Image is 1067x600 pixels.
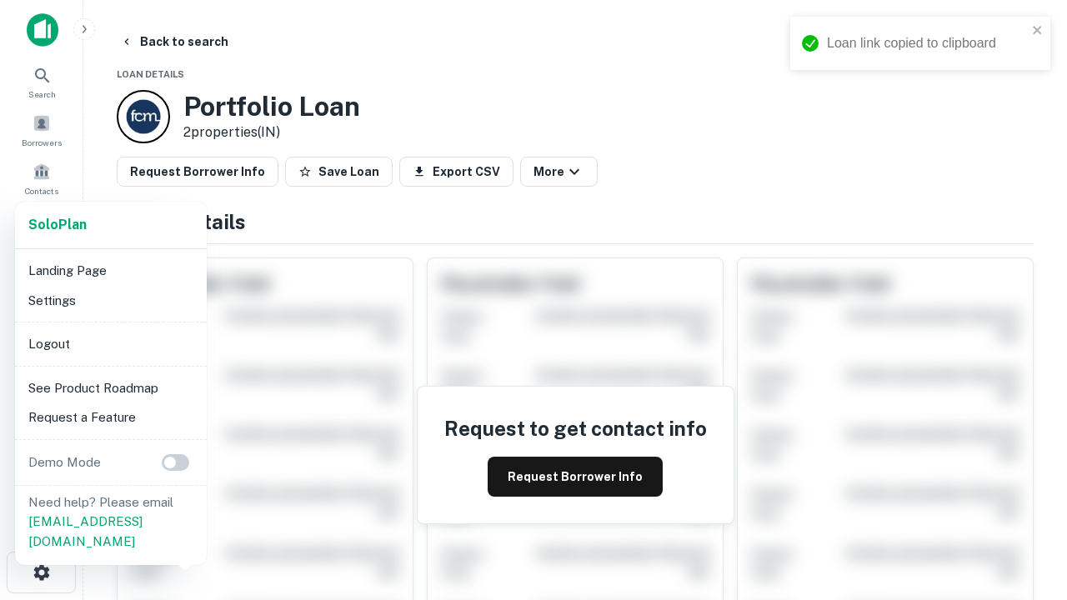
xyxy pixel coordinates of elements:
li: Settings [22,286,200,316]
button: close [1032,23,1044,39]
div: Loan link copied to clipboard [827,33,1027,53]
p: Demo Mode [22,452,108,472]
a: [EMAIL_ADDRESS][DOMAIN_NAME] [28,514,143,548]
iframe: Chat Widget [984,413,1067,493]
li: Logout [22,329,200,359]
p: Need help? Please email [28,492,193,552]
li: Landing Page [22,256,200,286]
li: Request a Feature [22,402,200,432]
li: See Product Roadmap [22,373,200,403]
strong: Solo Plan [28,217,87,232]
a: SoloPlan [28,215,87,235]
